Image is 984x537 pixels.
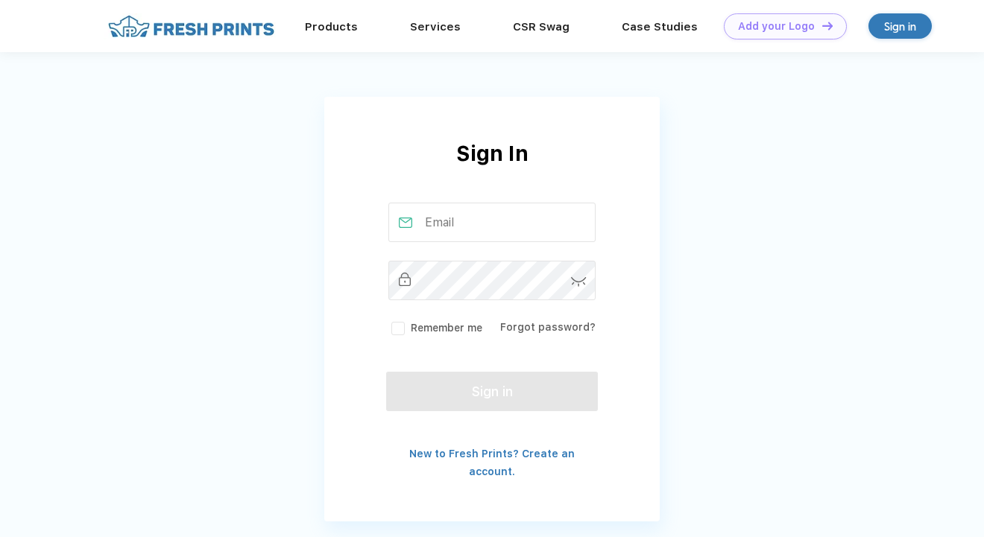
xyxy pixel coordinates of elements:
a: Products [305,20,358,34]
img: password_inactive.svg [399,273,411,286]
div: Add your Logo [738,20,815,33]
img: email_active.svg [399,217,412,228]
img: DT [822,22,833,30]
a: Forgot password? [500,321,596,333]
a: New to Fresh Prints? Create an account. [409,448,575,477]
img: password-icon.svg [571,277,587,287]
div: Sign in [884,18,916,35]
img: fo%20logo%202.webp [104,13,279,39]
div: Sign In [324,138,660,203]
label: Remember me [388,320,482,336]
button: Sign in [386,372,598,411]
input: Email [388,203,596,242]
a: Sign in [868,13,932,39]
